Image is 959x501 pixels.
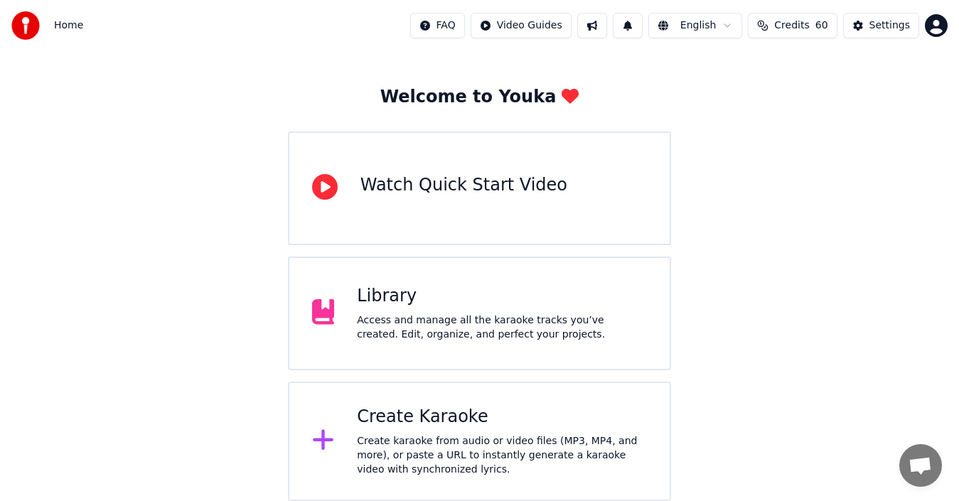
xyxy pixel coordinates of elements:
nav: breadcrumb [54,18,83,33]
div: Library [357,285,647,308]
div: Watch Quick Start Video [360,174,567,197]
div: Create karaoke from audio or video files (MP3, MP4, and more), or paste a URL to instantly genera... [357,434,647,477]
button: Settings [843,13,919,38]
span: Credits [774,18,809,33]
button: Video Guides [471,13,572,38]
span: Home [54,18,83,33]
a: Open chat [899,444,942,487]
img: youka [11,11,40,40]
div: Access and manage all the karaoke tracks you’ve created. Edit, organize, and perfect your projects. [357,313,647,342]
button: FAQ [410,13,465,38]
div: Settings [869,18,910,33]
button: Credits60 [748,13,837,38]
div: Welcome to Youka [380,86,579,109]
span: 60 [815,18,828,33]
div: Create Karaoke [357,406,647,429]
